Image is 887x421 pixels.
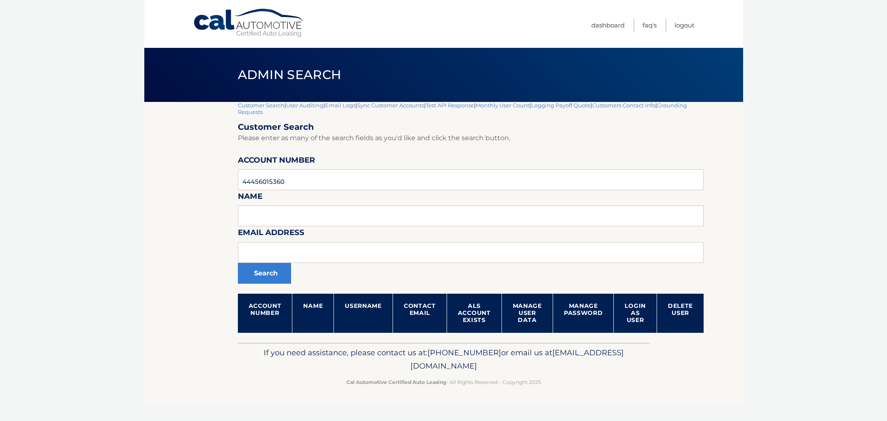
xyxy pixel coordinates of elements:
[243,346,644,373] p: If you need assistance, please contact us at: or email us at
[238,154,315,169] label: Account Number
[614,294,657,333] th: Login as User
[325,102,356,109] a: Email Logs
[476,102,529,109] a: Monthly User Count
[238,102,687,115] a: Grounding Requests
[427,348,501,357] span: [PHONE_NUMBER]
[675,18,694,32] a: Logout
[553,294,614,333] th: Manage Password
[286,102,324,109] a: User Auditing
[393,294,447,333] th: Contact Email
[410,348,624,371] span: [EMAIL_ADDRESS][DOMAIN_NAME]
[334,294,393,333] th: Username
[657,294,704,333] th: Delete User
[642,18,657,32] a: FAQ's
[292,294,334,333] th: Name
[238,122,704,132] h2: Customer Search
[193,8,305,38] a: Cal Automotive
[502,294,553,333] th: Manage User Data
[591,18,625,32] a: Dashboard
[531,102,591,109] a: Logging Payoff Quote
[238,132,704,144] p: Please enter as many of the search fields as you'd like and click the search button.
[238,102,704,343] div: | | | | | | | |
[357,102,424,109] a: Sync Customer Accounts
[346,379,446,385] strong: Cal Automotive Certified Auto Leasing
[238,102,284,109] a: Customer Search
[238,294,292,333] th: Account Number
[238,67,341,82] span: Admin Search
[243,378,644,386] p: - All Rights Reserved - Copyright 2025
[238,226,304,242] label: Email Address
[238,263,291,284] button: Search
[592,102,655,109] a: Customers Contact Info
[238,190,262,206] label: Name
[426,102,474,109] a: Test API Response
[447,294,502,333] th: ALS Account Exists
